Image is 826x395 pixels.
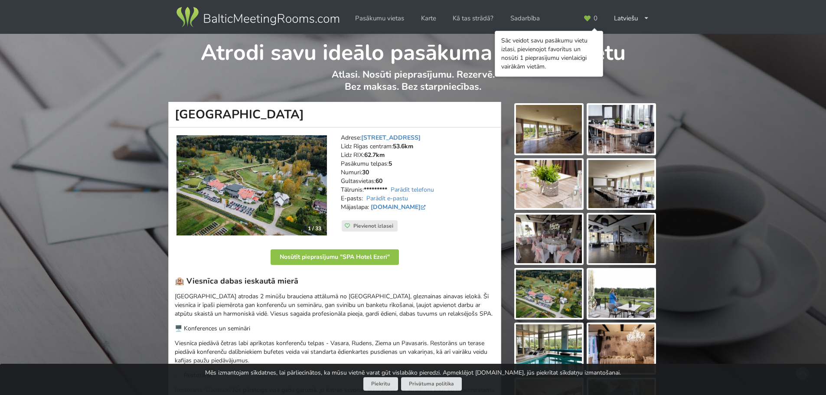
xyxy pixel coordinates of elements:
p: [GEOGRAPHIC_DATA] atrodas 2 minūšu brauciena attālumā no [GEOGRAPHIC_DATA], gleznainas ainavas ie... [175,292,495,318]
h1: [GEOGRAPHIC_DATA] [168,102,501,127]
img: SPA Hotel Ezeri | Sigulda | Pasākumu vieta - galerijas bilde [516,324,582,373]
a: Kā tas strādā? [447,10,500,27]
img: SPA Hotel Ezeri | Sigulda | Pasākumu vieta - galerijas bilde [588,160,654,209]
a: [DOMAIN_NAME] [371,203,428,211]
img: Viesnīca | Sigulda | SPA Hotel Ezeri [176,135,327,235]
span: 0 [594,15,597,22]
div: 1 / 33 [303,222,326,235]
span: Pievienot izlasei [353,222,393,229]
h1: Atrodi savu ideālo pasākuma norises vietu [169,34,657,67]
a: Privātuma politika [401,377,462,391]
a: Karte [415,10,442,27]
a: Pasākumu vietas [349,10,410,27]
a: [STREET_ADDRESS] [361,134,421,142]
img: SPA Hotel Ezeri | Sigulda | Pasākumu vieta - galerijas bilde [588,270,654,318]
a: Parādīt e-pastu [366,194,408,202]
img: SPA Hotel Ezeri | Sigulda | Pasākumu vieta - galerijas bilde [516,160,582,209]
img: SPA Hotel Ezeri | Sigulda | Pasākumu vieta - galerijas bilde [516,105,582,153]
p: Atlasi. Nosūti pieprasījumu. Rezervē. Bez maksas. Bez starpniecības. [169,69,657,102]
strong: 53.6km [393,142,413,150]
p: Viesnīca piedāvā četras labi aprīkotas konferenču telpas - Vasara, Rudens, Ziema un Pavasaris. Re... [175,339,495,365]
img: SPA Hotel Ezeri | Sigulda | Pasākumu vieta - galerijas bilde [588,324,654,373]
address: Adrese: Līdz Rīgas centram: Līdz RIX: Pasākumu telpas: Numuri: Gultasvietas: Tālrunis: E-pasts: M... [341,134,495,220]
h3: 🏨 Viesnīca dabas ieskautā mierā [175,276,495,286]
a: Viesnīca | Sigulda | SPA Hotel Ezeri 1 / 33 [176,135,327,235]
div: Latviešu [608,10,655,27]
button: Nosūtīt pieprasījumu "SPA Hotel Ezeri" [271,249,399,265]
div: Sāc veidot savu pasākumu vietu izlasi, pievienojot favorītus un nosūti 1 pieprasījumu vienlaicīgi... [501,36,597,71]
img: SPA Hotel Ezeri | Sigulda | Pasākumu vieta - galerijas bilde [516,215,582,263]
p: 🖥️ Konferences un semināri [175,324,495,333]
strong: 30 [362,168,369,176]
img: Baltic Meeting Rooms [175,5,341,29]
button: Piekrītu [363,377,398,391]
img: SPA Hotel Ezeri | Sigulda | Pasākumu vieta - galerijas bilde [516,270,582,318]
img: SPA Hotel Ezeri | Sigulda | Pasākumu vieta - galerijas bilde [588,215,654,263]
a: Parādīt telefonu [391,186,434,194]
strong: 62.7km [364,151,385,159]
strong: 60 [375,177,382,185]
strong: 5 [389,160,392,168]
img: SPA Hotel Ezeri | Sigulda | Pasākumu vieta - galerijas bilde [588,105,654,153]
a: Sadarbība [504,10,546,27]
